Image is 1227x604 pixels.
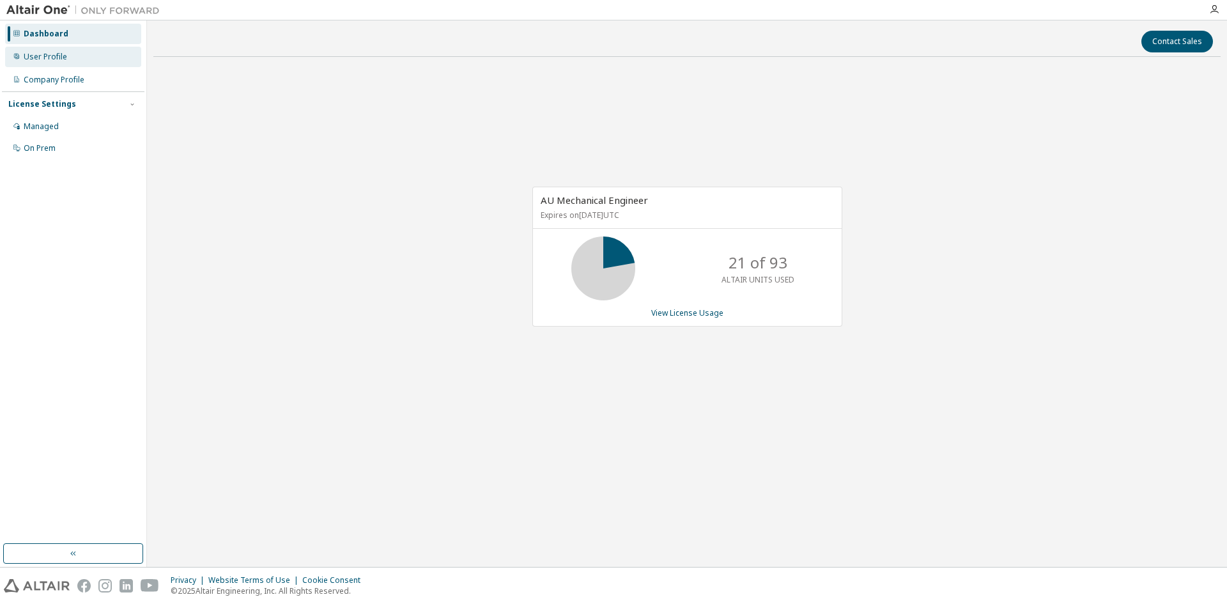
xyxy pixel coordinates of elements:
p: © 2025 Altair Engineering, Inc. All Rights Reserved. [171,585,368,596]
img: altair_logo.svg [4,579,70,592]
div: License Settings [8,99,76,109]
span: AU Mechanical Engineer [541,194,648,206]
div: Managed [24,121,59,132]
button: Contact Sales [1141,31,1213,52]
img: linkedin.svg [120,579,133,592]
div: Cookie Consent [302,575,368,585]
div: Privacy [171,575,208,585]
img: instagram.svg [98,579,112,592]
img: facebook.svg [77,579,91,592]
p: Expires on [DATE] UTC [541,210,831,221]
div: User Profile [24,52,67,62]
div: Dashboard [24,29,68,39]
div: On Prem [24,143,56,153]
a: View License Usage [651,307,723,318]
div: Company Profile [24,75,84,85]
p: 21 of 93 [729,252,787,274]
img: youtube.svg [141,579,159,592]
p: ALTAIR UNITS USED [722,274,794,285]
div: Website Terms of Use [208,575,302,585]
img: Altair One [6,4,166,17]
